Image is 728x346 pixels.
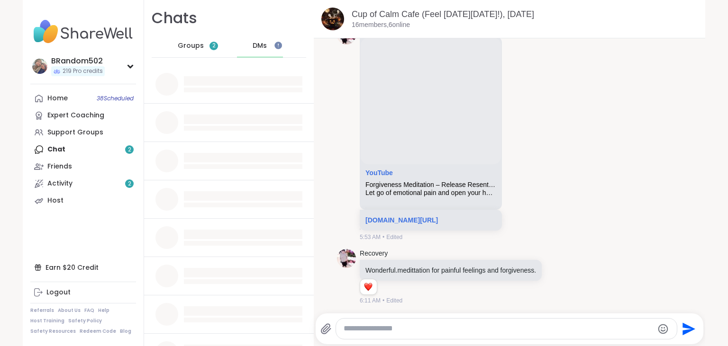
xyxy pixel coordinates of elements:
div: Earn $20 Credit [30,259,136,276]
textarea: Type your message [344,324,653,334]
a: Redeem Code [80,328,116,335]
a: Safety Policy [68,318,102,324]
button: Reactions: love [363,283,373,291]
span: DMs [253,41,267,51]
a: Referrals [30,307,54,314]
img: ShareWell Nav Logo [30,15,136,48]
a: About Us [58,307,81,314]
img: https://sharewell-space-live.sfo3.digitaloceanspaces.com/user-generated/c703a1d2-29a7-4d77-aef4-3... [337,249,356,268]
a: Help [98,307,109,314]
a: Attachment [365,169,393,177]
a: Blog [120,328,131,335]
button: Send [677,318,699,339]
div: Logout [46,288,71,297]
iframe: Spotlight [274,42,282,49]
div: Expert Coaching [47,111,104,120]
span: 6:11 AM [360,296,381,305]
div: Activity [47,179,73,188]
img: Cup of Calm Cafe (Feel Good Friday!), Oct 10 [321,8,344,30]
div: Home [47,94,68,103]
div: Support Groups [47,128,103,137]
span: 219 Pro credits [63,67,103,75]
div: Reaction list [360,279,377,294]
a: FAQ [84,307,94,314]
span: 38 Scheduled [97,95,134,102]
img: BRandom502 [32,59,47,74]
div: Friends [47,162,72,171]
span: • [382,296,384,305]
span: • [382,233,384,241]
a: Expert Coaching [30,107,136,124]
button: Emoji picker [657,323,669,335]
a: Support Groups [30,124,136,141]
span: Edited [386,296,402,305]
div: Forgiveness Meditation – Release Resentment and Heal Your Heart [365,181,496,189]
a: Host Training [30,318,64,324]
a: Activity2 [30,175,136,192]
span: Edited [386,233,402,241]
span: 2 [212,42,216,50]
p: Wonderful.medittation for painful feelings and forgiveness. [365,266,536,275]
a: Home38Scheduled [30,90,136,107]
a: Safety Resources [30,328,76,335]
span: 5:53 AM [360,233,381,241]
a: Logout [30,284,136,301]
div: BRandom502 [51,56,105,66]
a: Host [30,192,136,209]
span: 2 [128,180,131,188]
iframe: Forgiveness Meditation – Release Resentment and Heal Your Heart [361,38,501,165]
h1: Chats [152,8,197,29]
div: Host [47,196,64,205]
a: [DOMAIN_NAME][URL] [365,216,438,224]
a: Recovery [360,249,388,258]
p: 16 members, 6 online [352,20,410,30]
span: Groups [178,41,204,51]
a: Cup of Calm Cafe (Feel [DATE][DATE]!), [DATE] [352,9,534,19]
div: Let go of emotional pain and open your heart with this guided forgiveness meditation. In this dee... [365,189,496,197]
a: Friends [30,158,136,175]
